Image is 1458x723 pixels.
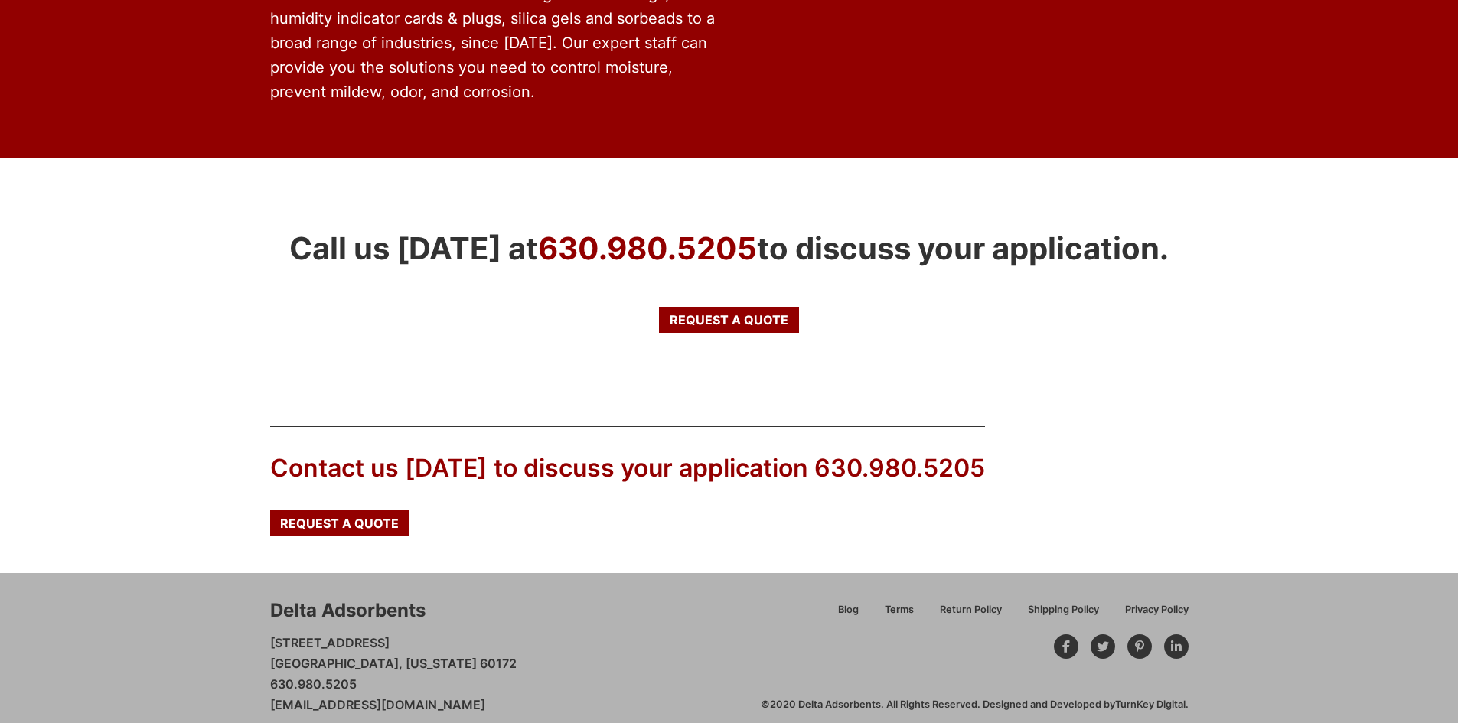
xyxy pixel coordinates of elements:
a: 630.980.5205 [538,230,757,267]
span: Blog [838,605,859,615]
span: Shipping Policy [1028,605,1099,615]
span: Privacy Policy [1125,605,1189,615]
a: Request a Quote [659,307,798,333]
div: ©2020 Delta Adsorbents. All Rights Reserved. Designed and Developed by . [761,698,1189,712]
span: Call us [DATE] at [289,230,538,267]
span: Return Policy [940,605,1002,615]
div: Delta Adsorbents [270,598,426,624]
div: Contact us [DATE] to discuss your application 630.980.5205 [270,451,985,486]
a: Shipping Policy [1015,601,1112,628]
span: to discuss your application. [757,230,1169,267]
a: Return Policy [927,601,1015,628]
span: Terms [885,605,914,615]
span: Request a Quote [670,314,788,326]
span: Request a Quote [280,517,399,529]
a: Privacy Policy [1112,601,1189,628]
a: Blog [825,601,872,628]
a: TurnKey Digital [1115,699,1186,710]
a: Terms [872,601,927,628]
a: [EMAIL_ADDRESS][DOMAIN_NAME] [270,697,485,712]
p: [STREET_ADDRESS] [GEOGRAPHIC_DATA], [US_STATE] 60172 630.980.5205 [270,633,517,716]
a: Request a Quote [270,510,409,536]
